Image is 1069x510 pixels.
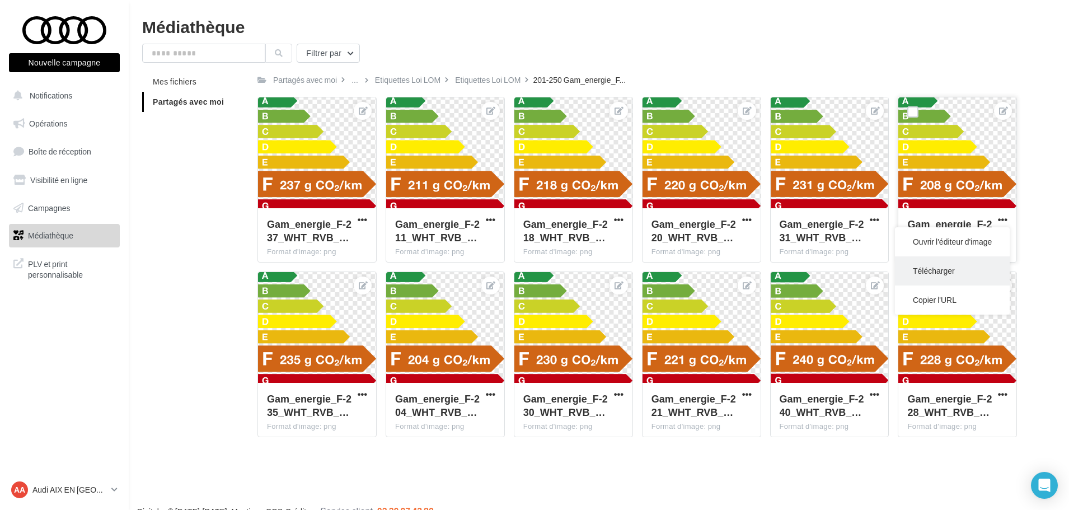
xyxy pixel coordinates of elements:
button: Filtrer par [297,44,360,63]
span: Gam_energie_F-208_WHT_RVB_PNG_1080PX [907,218,992,244]
div: Format d'image: png [907,422,1007,432]
span: Gam_energie_F-240_WHT_RVB_PNG_1080PX [780,392,864,418]
span: Gam_energie_F-211_WHT_RVB_PNG_1080PX [395,218,480,244]
div: Format d'image: png [780,247,880,257]
span: Gam_energie_F-221_WHT_RVB_PNG_1080PX [651,392,736,418]
span: Opérations [29,119,67,128]
span: Visibilité en ligne [30,175,87,185]
span: AA [14,484,25,495]
div: Etiquettes Loi LOM [375,74,440,86]
a: Campagnes [7,196,122,220]
span: Gam_energie_F-220_WHT_RVB_PNG_1080PX [651,218,736,244]
a: Visibilité en ligne [7,169,122,192]
span: 201-250 Gam_energie_F... [533,74,626,86]
div: Partagés avec moi [273,74,337,86]
div: Format d'image: png [395,247,495,257]
span: Gam_energie_F-230_WHT_RVB_PNG_1080PX [523,392,608,418]
div: Format d'image: png [395,422,495,432]
span: PLV et print personnalisable [28,256,115,280]
div: Format d'image: png [267,247,367,257]
div: Format d'image: png [651,422,752,432]
a: AA Audi AIX EN [GEOGRAPHIC_DATA] [9,479,120,500]
span: Gam_energie_F-237_WHT_RVB_PNG_1080PX [267,218,351,244]
span: Boîte de réception [29,147,91,156]
div: Format d'image: png [651,247,752,257]
div: Etiquettes Loi LOM [455,74,521,86]
div: ... [349,72,360,88]
span: Gam_energie_F-204_WHT_RVB_PNG_1080PX [395,392,480,418]
button: Copier l'URL [895,286,1010,315]
button: Télécharger [895,256,1010,286]
span: Campagnes [28,203,71,212]
span: Mes fichiers [153,77,196,86]
span: Notifications [30,91,72,100]
a: PLV et print personnalisable [7,252,122,285]
p: Audi AIX EN [GEOGRAPHIC_DATA] [32,484,107,495]
a: Boîte de réception [7,139,122,163]
span: Partagés avec moi [153,97,224,106]
div: Format d'image: png [523,422,623,432]
span: Gam_energie_F-235_WHT_RVB_PNG_1080PX [267,392,351,418]
div: Format d'image: png [523,247,623,257]
span: Gam_energie_F-218_WHT_RVB_PNG_1080PX [523,218,608,244]
span: Gam_energie_F-228_WHT_RVB_PNG_1080PX [907,392,992,418]
div: Format d'image: png [780,422,880,432]
div: Format d'image: png [267,422,367,432]
span: Médiathèque [28,231,73,240]
div: Médiathèque [142,18,1056,35]
button: Notifications [7,84,118,107]
div: Open Intercom Messenger [1031,472,1058,499]
a: Opérations [7,112,122,135]
button: Ouvrir l'éditeur d'image [895,227,1010,256]
button: Nouvelle campagne [9,53,120,72]
a: Médiathèque [7,224,122,247]
span: Gam_energie_F-231_WHT_RVB_PNG_1080PX [780,218,864,244]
